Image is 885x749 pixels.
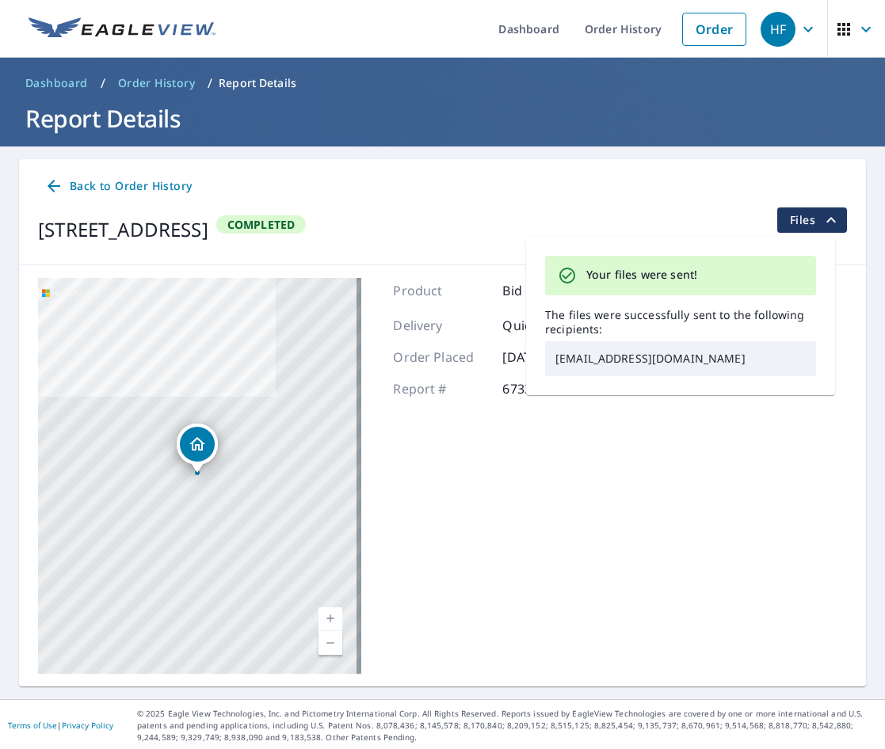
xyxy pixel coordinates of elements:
p: © 2025 Eagle View Technologies, Inc. and Pictometry International Corp. All Rights Reserved. Repo... [137,708,877,743]
p: Product [393,281,488,300]
p: Quick [502,316,597,335]
a: Dashboard [19,70,94,96]
a: Back to Order History [38,172,198,201]
nav: breadcrumb [19,70,866,96]
a: Order [682,13,746,46]
a: Privacy Policy [62,720,113,731]
span: Dashboard [25,75,88,91]
p: Bid Perfect [502,281,570,300]
button: filesDropdownBtn-67331612 [776,207,847,233]
p: Report Details [219,75,296,91]
span: Completed [218,217,305,232]
p: Report # [393,379,488,398]
div: [STREET_ADDRESS] [38,215,208,244]
p: [DATE] [502,348,597,367]
h1: Report Details [19,102,866,135]
a: Current Level 17, Zoom Out [319,631,342,655]
img: EV Logo [29,17,216,41]
div: Your files were sent! [586,260,697,291]
li: / [101,74,105,93]
p: The files were successfully sent to the following recipients: [545,308,816,336]
span: Order History [118,75,195,91]
div: HF [761,12,795,47]
span: Files [790,211,841,230]
p: | [8,720,113,730]
div: Dropped pin, building 1, Residential property, 2326 SW Alminar St Port Saint Lucie, FL 34953 [177,424,218,473]
a: Terms of Use [8,720,57,731]
a: Order History [112,70,201,96]
p: 67331612 [502,379,597,398]
a: Current Level 17, Zoom In [319,607,342,631]
p: [EMAIL_ADDRESS][DOMAIN_NAME] [545,341,816,376]
span: Back to Order History [44,177,192,196]
p: Delivery [393,316,488,335]
p: Order Placed [393,348,488,367]
li: / [208,74,212,93]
